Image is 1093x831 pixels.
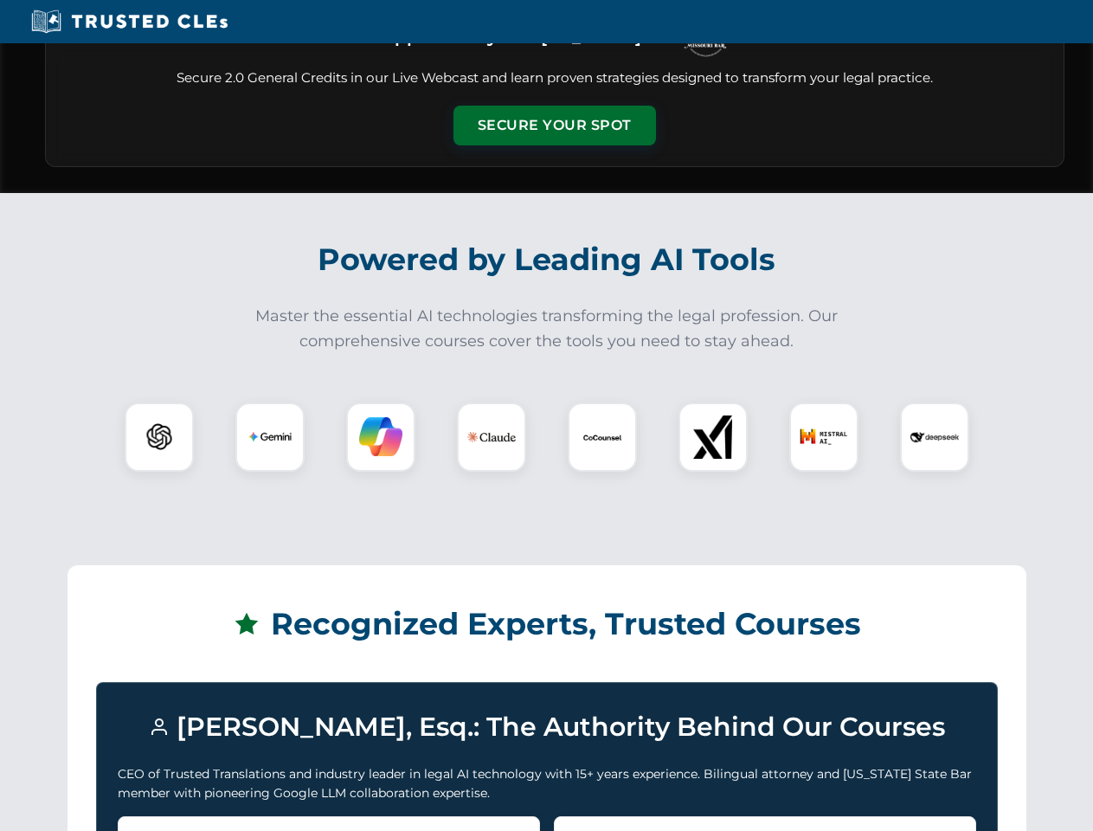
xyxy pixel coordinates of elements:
[118,764,976,803] p: CEO of Trusted Translations and industry leader in legal AI technology with 15+ years experience....
[467,413,516,461] img: Claude Logo
[581,415,624,459] img: CoCounsel Logo
[910,413,959,461] img: DeepSeek Logo
[678,403,748,472] div: xAI
[453,106,656,145] button: Secure Your Spot
[96,594,998,654] h2: Recognized Experts, Trusted Courses
[67,68,1043,88] p: Secure 2.0 General Credits in our Live Webcast and learn proven strategies designed to transform ...
[68,229,1026,290] h2: Powered by Leading AI Tools
[691,415,735,459] img: xAI Logo
[244,304,850,354] p: Master the essential AI technologies transforming the legal profession. Our comprehensive courses...
[900,403,969,472] div: DeepSeek
[457,403,526,472] div: Claude
[118,704,976,750] h3: [PERSON_NAME], Esq.: The Authority Behind Our Courses
[26,9,233,35] img: Trusted CLEs
[248,415,292,459] img: Gemini Logo
[800,413,848,461] img: Mistral AI Logo
[125,403,194,472] div: ChatGPT
[789,403,858,472] div: Mistral AI
[359,415,402,459] img: Copilot Logo
[346,403,415,472] div: Copilot
[134,412,184,462] img: ChatGPT Logo
[568,403,637,472] div: CoCounsel
[235,403,305,472] div: Gemini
